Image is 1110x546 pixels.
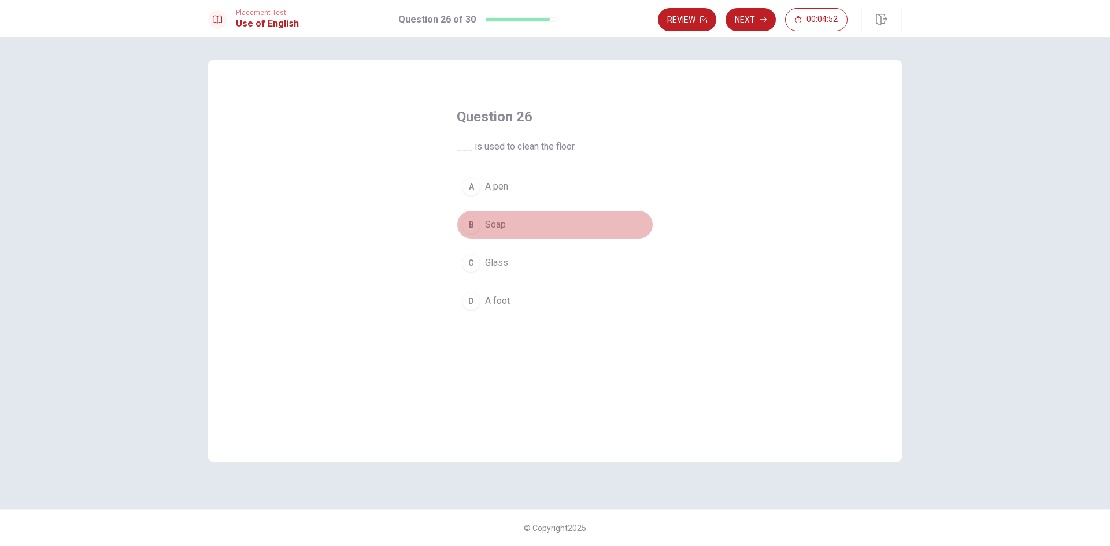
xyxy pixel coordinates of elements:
[726,8,776,31] button: Next
[462,254,480,272] div: C
[457,172,653,201] button: AA pen
[236,17,299,31] h1: Use of English
[236,9,299,17] span: Placement Test
[398,13,476,27] h1: Question 26 of 30
[485,180,508,194] span: A pen
[462,177,480,196] div: A
[806,15,838,24] span: 00:04:52
[457,107,653,126] h4: Question 26
[457,287,653,315] button: DA foot
[457,248,653,277] button: CGlass
[785,8,848,31] button: 00:04:52
[524,523,586,533] span: © Copyright 2025
[457,140,653,154] span: ___ is used to clean the floor.
[462,292,480,310] div: D
[462,216,480,234] div: B
[485,256,508,270] span: Glass
[485,294,510,308] span: A foot
[485,218,506,232] span: Soap
[457,210,653,239] button: BSoap
[658,8,716,31] button: Review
